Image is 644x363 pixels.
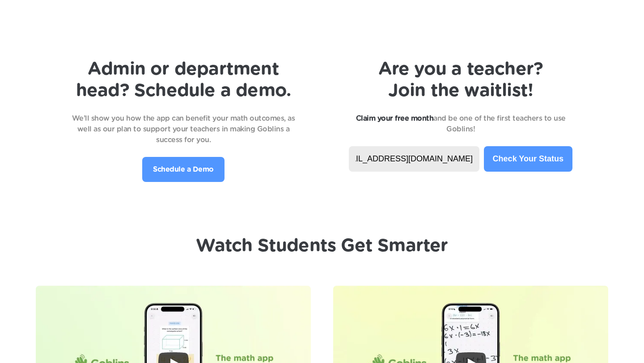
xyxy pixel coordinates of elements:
a: Schedule a Demo [142,157,225,182]
p: We’ll show you how the app can benefit your math outcomes, as well as our plan to support your te... [72,113,295,145]
input: name@yourschool.org [349,146,479,172]
h1: Are you a teacher? Join the waitlist! [349,59,572,101]
p: and be one of the first teachers to use Goblins! [349,113,572,135]
strong: Claim your free month [356,115,434,122]
button: Check Your Status [484,146,572,172]
h1: Admin or department head? Schedule a demo. [72,59,295,101]
h1: Watch Students Get Smarter [196,235,448,257]
p: Schedule a Demo [153,164,214,175]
